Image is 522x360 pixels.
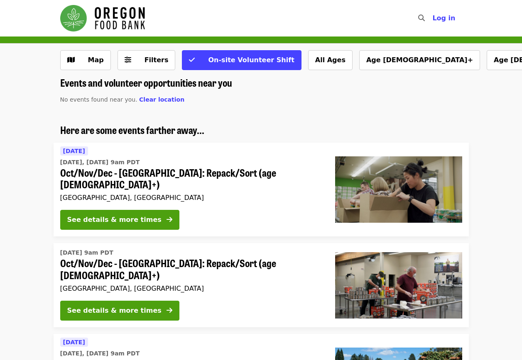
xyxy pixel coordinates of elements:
[88,56,104,64] span: Map
[60,285,322,292] div: [GEOGRAPHIC_DATA], [GEOGRAPHIC_DATA]
[67,306,162,316] div: See details & more times
[60,248,113,257] time: [DATE] 9am PDT
[167,306,172,314] i: arrow-right icon
[60,122,204,137] span: Here are some events farther away...
[60,349,140,358] time: [DATE], [DATE] 9am PDT
[359,50,480,70] button: Age [DEMOGRAPHIC_DATA]+
[60,158,140,167] time: [DATE], [DATE] 9am PDT
[335,252,462,319] img: Oct/Nov/Dec - Portland: Repack/Sort (age 16+) organized by Oregon Food Bank
[54,143,469,237] a: See details for "Oct/Nov/Dec - Portland: Repack/Sort (age 8+)"
[60,194,322,202] div: [GEOGRAPHIC_DATA], [GEOGRAPHIC_DATA]
[182,50,301,70] button: On-site Volunteer Shift
[67,215,162,225] div: See details & more times
[63,148,85,154] span: [DATE]
[118,50,176,70] button: Filters (0 selected)
[208,56,294,64] span: On-site Volunteer Shift
[308,50,353,70] button: All Ages
[60,50,111,70] button: Show map view
[54,243,469,327] a: See details for "Oct/Nov/Dec - Portland: Repack/Sort (age 16+)"
[60,210,179,230] button: See details & more times
[430,8,436,28] input: Search
[60,301,179,321] button: See details & more times
[432,14,455,22] span: Log in
[60,75,232,90] span: Events and volunteer opportunities near you
[67,56,75,64] i: map icon
[426,10,462,27] button: Log in
[139,95,184,104] button: Clear location
[60,167,322,191] span: Oct/Nov/Dec - [GEOGRAPHIC_DATA]: Repack/Sort (age [DEMOGRAPHIC_DATA]+)
[60,257,322,281] span: Oct/Nov/Dec - [GEOGRAPHIC_DATA]: Repack/Sort (age [DEMOGRAPHIC_DATA]+)
[189,56,195,64] i: check icon
[60,96,137,103] span: No events found near you.
[418,14,425,22] i: search icon
[60,5,145,32] img: Oregon Food Bank - Home
[145,56,169,64] span: Filters
[63,339,85,345] span: [DATE]
[167,216,172,224] i: arrow-right icon
[335,156,462,223] img: Oct/Nov/Dec - Portland: Repack/Sort (age 8+) organized by Oregon Food Bank
[139,96,184,103] span: Clear location
[125,56,131,64] i: sliders-h icon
